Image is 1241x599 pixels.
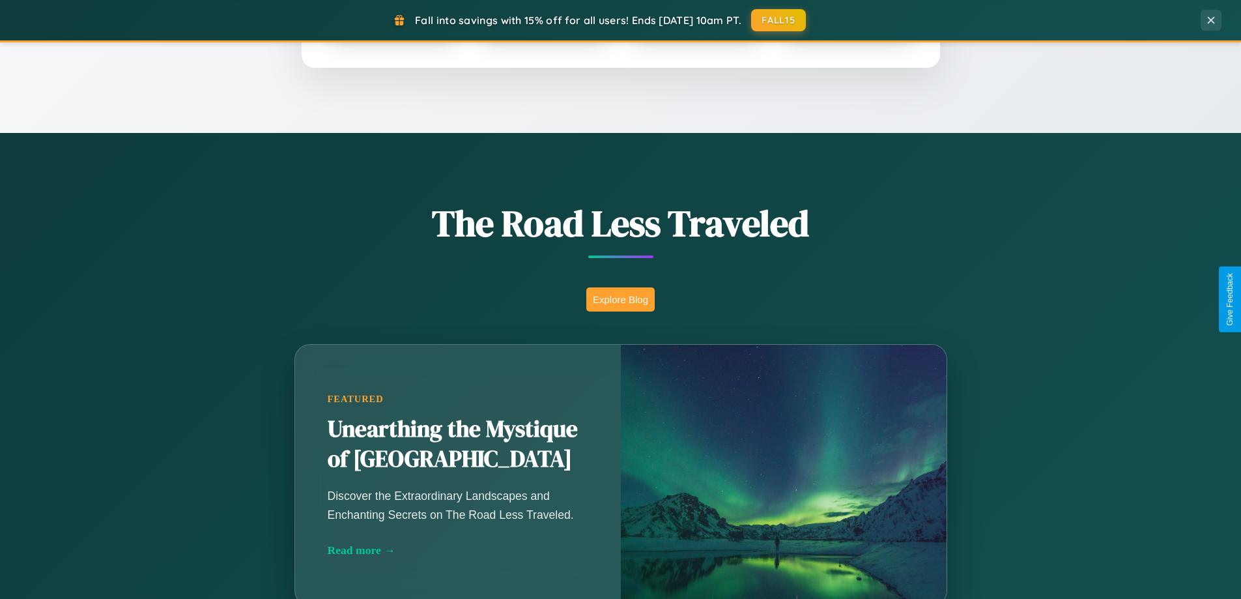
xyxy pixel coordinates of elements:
h2: Unearthing the Mystique of [GEOGRAPHIC_DATA] [328,415,588,475]
div: Give Feedback [1225,273,1234,326]
button: FALL15 [751,9,806,31]
span: Fall into savings with 15% off for all users! Ends [DATE] 10am PT. [415,14,741,27]
button: Explore Blog [586,287,655,312]
p: Discover the Extraordinary Landscapes and Enchanting Secrets on The Road Less Traveled. [328,487,588,523]
div: Read more → [328,544,588,557]
h1: The Road Less Traveled [230,198,1012,248]
div: Featured [328,394,588,405]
